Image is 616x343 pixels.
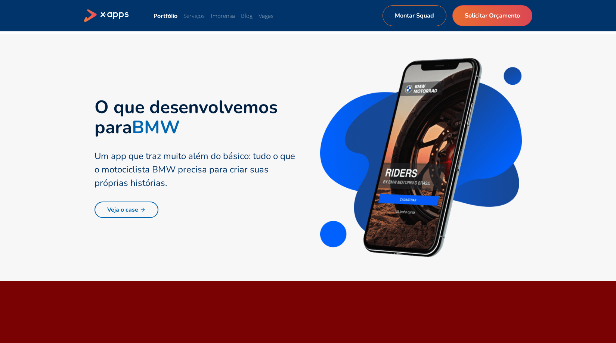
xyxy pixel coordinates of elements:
[320,58,522,257] img: Aplicativo da BMW
[259,12,273,19] a: Vagas
[241,12,253,19] a: Blog
[95,149,296,190] div: Um app que traz muito além do básico: tudo o que o motociclista BMW precisa para criar suas própr...
[211,12,235,19] a: Imprensa
[95,97,296,137] h2: O que desenvolvemos para
[383,5,446,26] a: Montar Squad
[183,12,205,19] a: Serviços
[132,115,180,140] strong: BMW
[452,5,532,26] a: Solicitar Orçamento
[154,12,177,19] a: Portfólio
[95,202,158,218] a: Veja o case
